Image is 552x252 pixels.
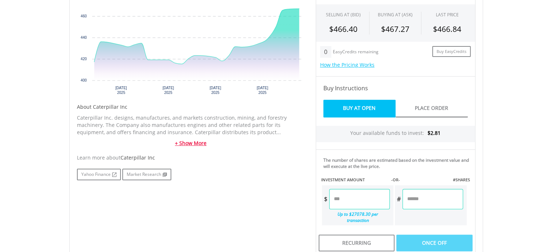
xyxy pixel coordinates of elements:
div: Up to $27078.30 per transaction [322,209,390,225]
text: [DATE] 2025 [162,86,174,95]
a: Place Order [396,100,468,117]
label: #SHARES [453,177,470,183]
text: 420 [81,57,87,61]
a: + Show More [77,140,305,147]
label: -OR- [391,177,400,183]
div: $ [322,189,329,209]
span: $2.81 [428,129,441,136]
p: Caterpillar Inc. designs, manufactures, and markets construction, mining, and forestry machinery.... [77,114,305,136]
div: SELLING AT (BID) [326,12,361,18]
div: 0 [320,46,331,58]
a: Market Research [122,169,171,180]
span: Caterpillar Inc [120,154,155,161]
a: Buy At Open [323,100,396,117]
div: # [395,189,402,209]
div: Once Off [396,235,472,251]
h4: Buy Instructions [323,84,468,92]
text: 400 [81,78,87,82]
text: 440 [81,36,87,40]
a: Buy EasyCredits [432,46,471,57]
a: How the Pricing Works [320,61,375,68]
span: $466.40 [329,24,357,34]
text: [DATE] 2025 [115,86,127,95]
h5: About Caterpillar Inc [77,103,305,111]
div: Learn more about [77,154,305,161]
span: BUYING AT (ASK) [378,12,413,18]
div: Recurring [319,235,394,251]
span: $467.27 [381,24,409,34]
a: Yahoo Finance [77,169,121,180]
div: EasyCredits remaining [333,49,379,55]
label: INVESTMENT AMOUNT [321,177,365,183]
div: The number of shares are estimated based on the investment value and will execute at the live price. [323,157,472,169]
span: $466.84 [433,24,461,34]
text: [DATE] 2025 [209,86,221,95]
div: Your available funds to invest: [316,126,475,142]
text: [DATE] 2025 [257,86,268,95]
text: 460 [81,14,87,18]
div: LAST PRICE [436,12,459,18]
